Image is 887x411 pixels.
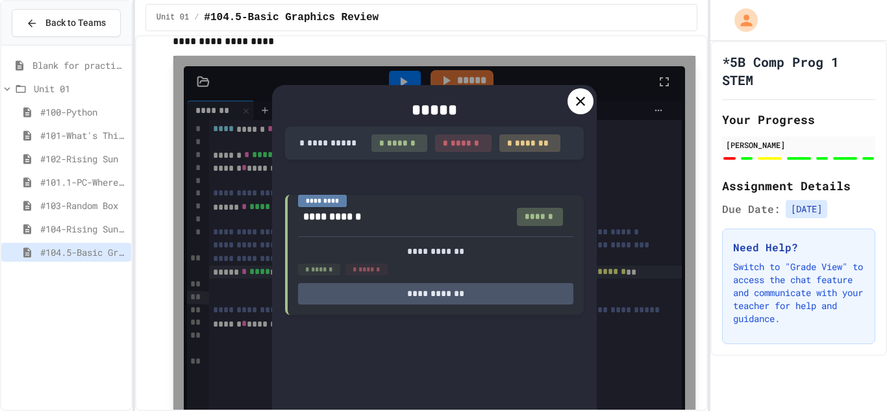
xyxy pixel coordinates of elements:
span: #104.5-Basic Graphics Review [40,245,126,259]
span: #102-Rising Sun [40,152,126,166]
button: Back to Teams [12,9,121,37]
span: / [194,12,199,23]
span: Blank for practice [32,58,126,72]
span: #104-Rising Sun Plus [40,222,126,236]
span: #104.5-Basic Graphics Review [204,10,379,25]
span: Unit 01 [156,12,189,23]
h2: Assignment Details [722,177,875,195]
span: #101-What's This ?? [40,129,126,142]
span: #100-Python [40,105,126,119]
div: [PERSON_NAME] [726,139,871,151]
span: Back to Teams [45,16,106,30]
span: [DATE] [786,200,827,218]
span: #101.1-PC-Where am I? [40,175,126,189]
h1: *5B Comp Prog 1 STEM [722,53,875,89]
span: Unit 01 [34,82,126,95]
span: Due Date: [722,201,781,217]
p: Switch to "Grade View" to access the chat feature and communicate with your teacher for help and ... [733,260,864,325]
h3: Need Help? [733,240,864,255]
h2: Your Progress [722,110,875,129]
div: My Account [721,5,761,35]
span: #103-Random Box [40,199,126,212]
